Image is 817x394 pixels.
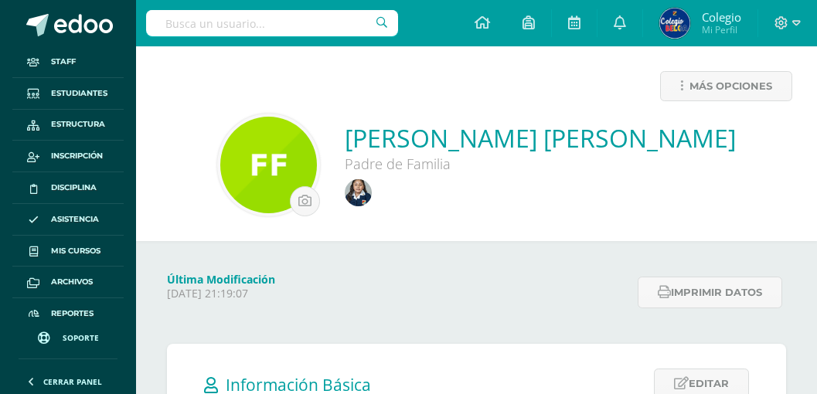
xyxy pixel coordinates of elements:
span: Más opciones [689,72,772,100]
a: Staff [12,46,124,78]
span: Staff [51,56,76,68]
a: Reportes [12,298,124,330]
span: Cerrar panel [43,376,102,387]
input: Busca un usuario... [146,10,398,36]
span: Inscripción [51,150,103,162]
a: Soporte [19,317,117,355]
span: Colegio [702,9,741,25]
span: Archivos [51,276,93,288]
a: Asistencia [12,204,124,236]
a: Mis cursos [12,236,124,267]
span: Disciplina [51,182,97,194]
p: [DATE] 21:19:07 [167,287,628,301]
a: Disciplina [12,172,124,204]
span: Mis cursos [51,245,100,257]
a: Más opciones [660,71,792,101]
a: Archivos [12,267,124,298]
a: Inscripción [12,141,124,172]
button: Imprimir datos [638,277,782,308]
span: Estructura [51,118,105,131]
a: [PERSON_NAME] [PERSON_NAME] [345,121,736,155]
img: e1751c15b4e1b1e61d77ac4385aa273e.png [345,179,372,206]
div: Padre de Familia [345,155,736,173]
a: Estudiantes [12,78,124,110]
img: 95f8cb30472a1445aaf0788e90b8e38c.png [220,117,317,213]
img: c600e396c05fc968532ff46e374ede2f.png [659,8,690,39]
a: Estructura [12,110,124,141]
h4: Última Modificación [167,272,628,287]
span: Estudiantes [51,87,107,100]
span: Soporte [63,332,99,343]
span: Asistencia [51,213,99,226]
span: Reportes [51,307,94,320]
span: Mi Perfil [702,23,741,36]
